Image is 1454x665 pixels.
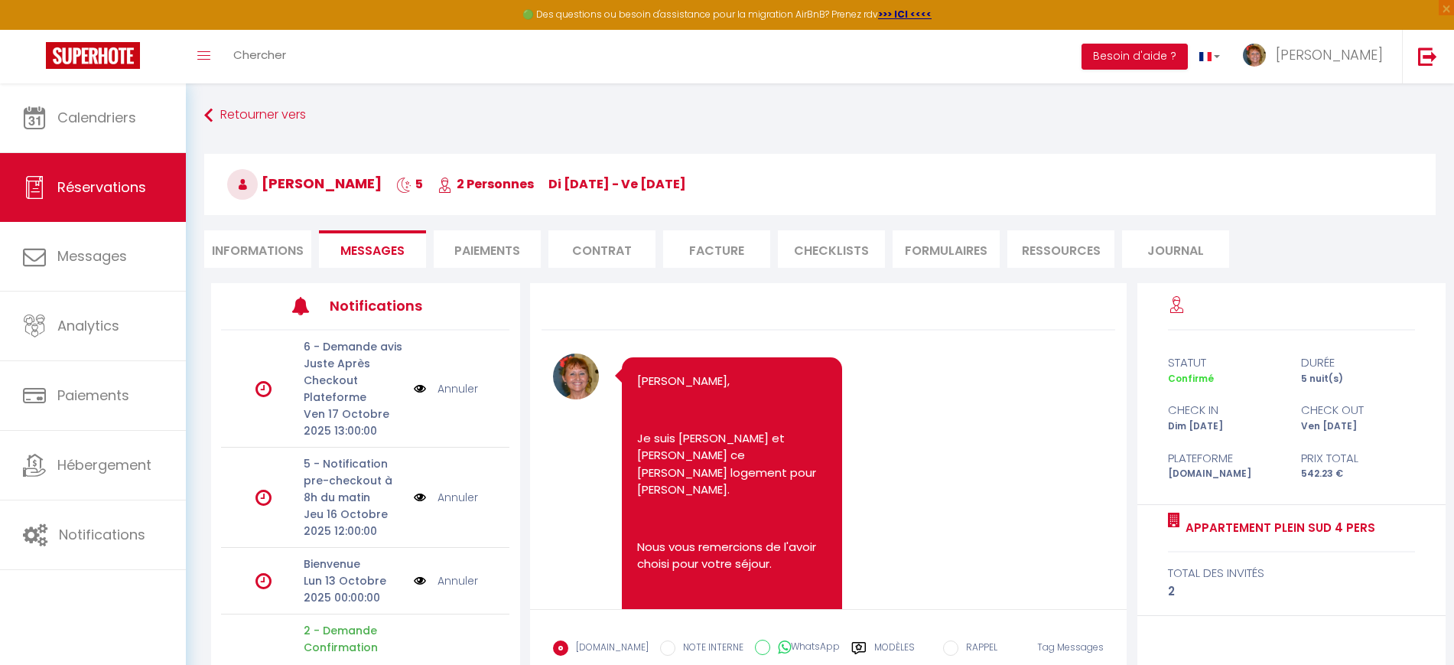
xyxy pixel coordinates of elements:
[59,525,145,544] span: Notifications
[304,506,404,539] p: Jeu 16 Octobre 2025 12:00:00
[1418,47,1437,66] img: logout
[548,175,686,193] span: di [DATE] - ve [DATE]
[57,178,146,197] span: Réservations
[778,230,885,268] li: CHECKLISTS
[304,572,404,606] p: Lun 13 Octobre 2025 00:00:00
[57,316,119,335] span: Analytics
[770,640,840,657] label: WhatsApp
[1276,45,1383,64] span: [PERSON_NAME]
[340,242,405,259] span: Messages
[438,489,478,506] a: Annuler
[1243,44,1266,67] img: ...
[1158,401,1292,419] div: check in
[414,489,426,506] img: NO IMAGE
[227,174,382,193] span: [PERSON_NAME]
[1037,641,1104,654] span: Tag Messages
[1291,449,1425,468] div: Prix total
[893,230,1000,268] li: FORMULAIRES
[57,386,129,405] span: Paiements
[1158,354,1292,372] div: statut
[1168,582,1415,601] div: 2
[304,338,404,406] p: 6 - Demande avis Juste Après Checkout Plateforme
[637,539,827,573] p: Nous vous remercions de l'avoir choisi pour votre séjour.
[438,572,478,589] a: Annuler
[637,430,827,499] p: Je suis [PERSON_NAME] et [PERSON_NAME] ce [PERSON_NAME] logement pour [PERSON_NAME].
[1158,449,1292,468] div: Plateforme
[57,455,151,474] span: Hébergement
[304,455,404,506] p: 5 - Notification pre-checkout à 8h du matin
[958,641,997,657] label: RAPPEL
[1291,354,1425,372] div: durée
[1007,230,1114,268] li: Ressources
[304,406,404,439] p: Ven 17 Octobre 2025 13:00:00
[1158,467,1292,481] div: [DOMAIN_NAME]
[46,42,140,69] img: Super Booking
[663,230,770,268] li: Facture
[204,230,311,268] li: Informations
[233,47,286,63] span: Chercher
[57,108,136,127] span: Calendriers
[1168,564,1415,582] div: total des invités
[1291,372,1425,386] div: 5 nuit(s)
[1122,230,1229,268] li: Journal
[1158,419,1292,434] div: Dim [DATE]
[1291,401,1425,419] div: check out
[1291,419,1425,434] div: Ven [DATE]
[1180,519,1375,537] a: Appartement plein sud 4 pers
[1231,30,1402,83] a: ... [PERSON_NAME]
[637,373,827,390] p: [PERSON_NAME],
[414,572,426,589] img: NO IMAGE
[438,380,478,397] a: Annuler
[304,556,404,572] p: Bienvenue
[553,354,599,399] img: 16838748360797.jpg
[434,230,541,268] li: Paiements
[438,175,534,193] span: 2 Personnes
[1291,467,1425,481] div: 542.23 €
[204,102,1436,129] a: Retourner vers
[1082,44,1188,70] button: Besoin d'aide ?
[568,641,649,657] label: [DOMAIN_NAME]
[222,30,298,83] a: Chercher
[57,246,127,266] span: Messages
[675,641,743,657] label: NOTE INTERNE
[1168,372,1214,385] span: Confirmé
[396,175,423,193] span: 5
[414,380,426,397] img: NO IMAGE
[330,288,450,323] h3: Notifications
[548,230,655,268] li: Contrat
[878,8,932,21] a: >>> ICI <<<<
